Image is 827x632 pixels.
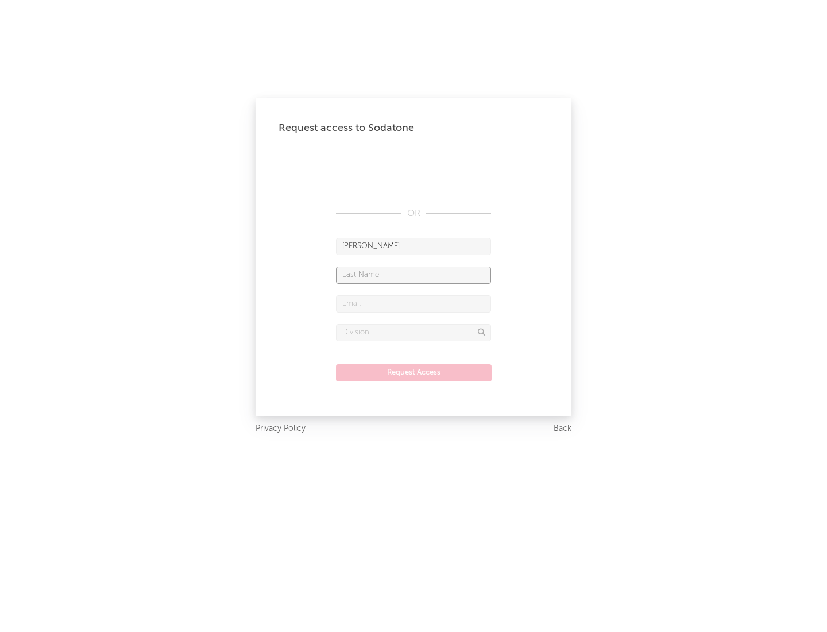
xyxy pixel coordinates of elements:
div: Request access to Sodatone [279,121,548,135]
input: Email [336,295,491,313]
a: Back [554,422,571,436]
a: Privacy Policy [256,422,306,436]
button: Request Access [336,364,492,381]
div: OR [336,207,491,221]
input: First Name [336,238,491,255]
input: Last Name [336,267,491,284]
input: Division [336,324,491,341]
